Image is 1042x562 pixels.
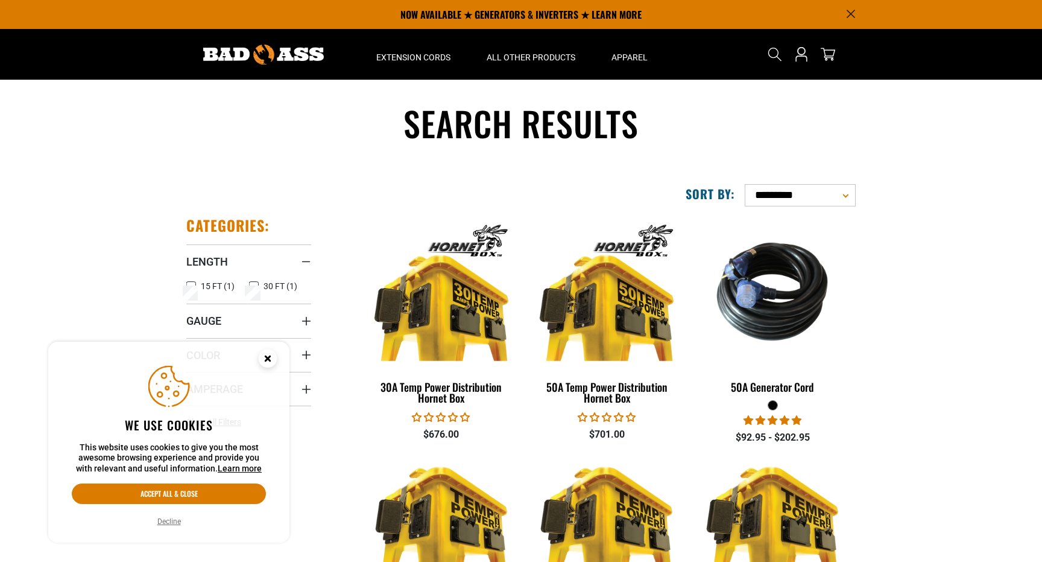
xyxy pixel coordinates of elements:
[72,417,266,433] h2: We use cookies
[376,52,450,63] span: Extension Cords
[367,382,515,403] div: 30A Temp Power Distribution Hornet Box
[367,427,515,442] div: $676.00
[48,342,289,543] aside: Cookie Consent
[186,216,270,235] h2: Categories:
[699,430,847,445] div: $92.95 - $202.95
[593,29,666,80] summary: Apparel
[72,484,266,504] button: Accept all & close
[201,282,235,290] span: 15 FT (1)
[154,516,185,528] button: Decline
[765,45,785,64] summary: Search
[186,338,311,372] summary: Color
[696,222,848,361] img: 50A Generator Cord
[469,29,593,80] summary: All Other Products
[264,282,297,290] span: 30 FT (1)
[533,427,681,442] div: $701.00
[531,222,683,361] img: 50A Temp Power Distribution Hornet Box
[203,45,324,65] img: Bad Ass Extension Cords
[186,244,311,278] summary: Length
[699,216,847,400] a: 50A Generator Cord 50A Generator Cord
[412,412,470,423] span: 0.00 stars
[699,382,847,392] div: 50A Generator Cord
[186,101,856,145] h1: Search results
[186,255,228,269] span: Length
[186,314,221,328] span: Gauge
[365,222,517,361] img: 30A Temp Power Distribution Hornet Box
[533,216,681,410] a: 50A Temp Power Distribution Hornet Box 50A Temp Power Distribution Hornet Box
[686,186,735,202] label: Sort by:
[367,216,515,410] a: 30A Temp Power Distribution Hornet Box 30A Temp Power Distribution Hornet Box
[358,29,469,80] summary: Extension Cords
[186,304,311,337] summary: Gauge
[72,442,266,474] p: This website uses cookies to give you the most awesome browsing experience and provide you with r...
[611,52,648,63] span: Apparel
[578,412,636,423] span: 0.00 stars
[744,415,801,426] span: 5.00 stars
[487,52,575,63] span: All Other Products
[218,464,262,473] a: Learn more
[533,382,681,403] div: 50A Temp Power Distribution Hornet Box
